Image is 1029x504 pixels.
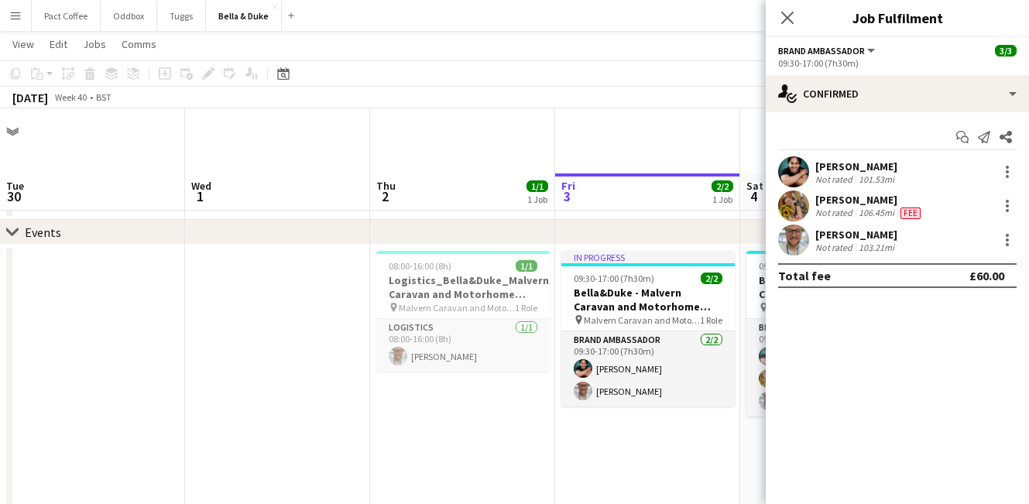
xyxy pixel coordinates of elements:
span: 3/3 [995,45,1017,57]
div: 101.53mi [856,173,897,185]
a: View [6,34,40,54]
app-job-card: In progress09:30-17:00 (7h30m)2/2Bella&Duke - Malvern Caravan and Motorhome Show Malvern Caravan ... [561,251,735,406]
a: Comms [115,34,163,54]
span: 1 [189,187,211,205]
span: Fri [561,179,575,193]
div: 09:30-17:00 (7h30m) [778,57,1017,69]
div: Not rated [815,242,856,253]
div: [PERSON_NAME] [815,159,897,173]
h3: Bella&Duke - Malvern Caravan and Motorhome Show [746,273,920,301]
span: 1 Role [700,314,722,326]
h3: Bella&Duke - Malvern Caravan and Motorhome Show [561,286,735,314]
div: £60.00 [969,268,1004,283]
span: 2/2 [712,180,733,192]
span: 2 [374,187,396,205]
span: Malvern Caravan and Motorhome Show [584,314,700,326]
a: Edit [43,34,74,54]
span: Fee [900,207,921,219]
app-card-role: Logistics1/108:00-16:00 (8h)[PERSON_NAME] [376,319,550,372]
div: [PERSON_NAME] [815,228,897,242]
button: Tuggs [157,1,206,31]
button: Bella & Duke [206,1,282,31]
button: Pact Coffee [32,1,101,31]
div: 103.21mi [856,242,897,253]
span: 30 [4,187,24,205]
span: 1 Role [515,302,537,314]
span: 4 [744,187,763,205]
app-job-card: 09:30-17:00 (7h30m)3/3Bella&Duke - Malvern Caravan and Motorhome Show Malvern Caravan and Motorho... [746,251,920,417]
span: Week 40 [51,91,90,103]
div: BST [96,91,111,103]
span: Edit [50,37,67,51]
span: 08:00-16:00 (8h) [389,260,451,272]
div: Events [25,225,61,240]
div: 1 Job [527,194,547,205]
div: 1 Job [712,194,732,205]
button: Oddbox [101,1,157,31]
span: 3 [559,187,575,205]
div: Confirmed [766,75,1029,112]
div: In progress [561,251,735,263]
span: 09:30-17:00 (7h30m) [759,260,839,272]
span: 1/1 [516,260,537,272]
span: View [12,37,34,51]
span: Wed [191,179,211,193]
span: Thu [376,179,396,193]
span: Tue [6,179,24,193]
div: 106.45mi [856,207,897,219]
div: [PERSON_NAME] [815,193,924,207]
button: Brand Ambassador [778,45,877,57]
span: Sat [746,179,763,193]
span: Brand Ambassador [778,45,865,57]
div: Not rated [815,207,856,219]
h3: Logistics_Bella&Duke_Malvern Caravan and Motorhome Show [376,273,550,301]
span: 1/1 [527,180,548,192]
h3: Job Fulfilment [766,8,1029,28]
div: Total fee [778,268,831,283]
span: 09:30-17:00 (7h30m) [574,273,654,284]
span: Jobs [83,37,106,51]
span: 2/2 [701,273,722,284]
a: Jobs [77,34,112,54]
span: Malvern Caravan and Motorhome Show [399,302,515,314]
div: [DATE] [12,90,48,105]
app-job-card: 08:00-16:00 (8h)1/1Logistics_Bella&Duke_Malvern Caravan and Motorhome Show Malvern Caravan and Mo... [376,251,550,372]
app-card-role: Brand Ambassador2/209:30-17:00 (7h30m)[PERSON_NAME][PERSON_NAME] [561,331,735,406]
div: Not rated [815,173,856,185]
div: Crew has different fees then in role [897,207,924,219]
span: Comms [122,37,156,51]
app-card-role: Brand Ambassador3/309:30-17:00 (7h30m)[PERSON_NAME][PERSON_NAME][PERSON_NAME] [746,319,920,417]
